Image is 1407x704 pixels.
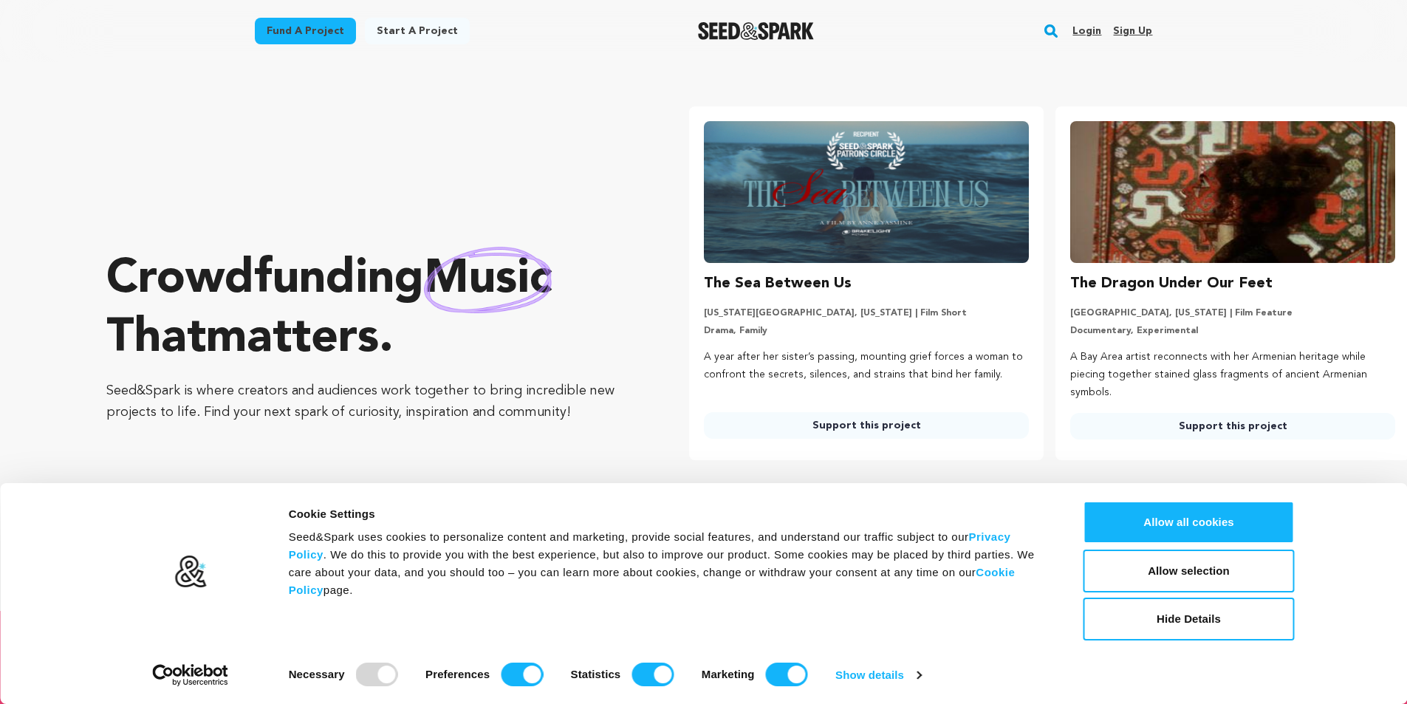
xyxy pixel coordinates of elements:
button: Allow all cookies [1084,501,1295,544]
p: A year after her sister’s passing, mounting grief forces a woman to confront the secrets, silence... [704,349,1029,384]
a: Show details [835,664,921,686]
a: Usercentrics Cookiebot - opens in a new window [126,664,255,686]
strong: Preferences [425,668,490,680]
span: matters [206,315,379,363]
a: Support this project [1070,413,1395,440]
img: The Dragon Under Our Feet image [1070,121,1395,263]
a: Seed&Spark Homepage [698,22,814,40]
a: Start a project [365,18,470,44]
legend: Consent Selection [288,657,289,657]
a: Login [1072,19,1101,43]
a: Fund a project [255,18,356,44]
button: Allow selection [1084,550,1295,592]
p: Crowdfunding that . [106,250,630,369]
a: Support this project [704,412,1029,439]
div: Seed&Spark uses cookies to personalize content and marketing, provide social features, and unders... [289,528,1050,599]
p: Drama, Family [704,325,1029,337]
a: Sign up [1113,19,1152,43]
strong: Marketing [702,668,755,680]
h3: The Dragon Under Our Feet [1070,272,1273,295]
p: Seed&Spark is where creators and audiences work together to bring incredible new projects to life... [106,380,630,423]
img: hand sketched image [424,247,552,312]
button: Hide Details [1084,598,1295,640]
img: logo [174,555,207,589]
img: The Sea Between Us image [704,121,1029,263]
p: [US_STATE][GEOGRAPHIC_DATA], [US_STATE] | Film Short [704,307,1029,319]
strong: Statistics [571,668,621,680]
p: [GEOGRAPHIC_DATA], [US_STATE] | Film Feature [1070,307,1395,319]
div: Cookie Settings [289,505,1050,523]
strong: Necessary [289,668,345,680]
p: Documentary, Experimental [1070,325,1395,337]
h3: The Sea Between Us [704,272,852,295]
img: Seed&Spark Logo Dark Mode [698,22,814,40]
p: A Bay Area artist reconnects with her Armenian heritage while piecing together stained glass frag... [1070,349,1395,401]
